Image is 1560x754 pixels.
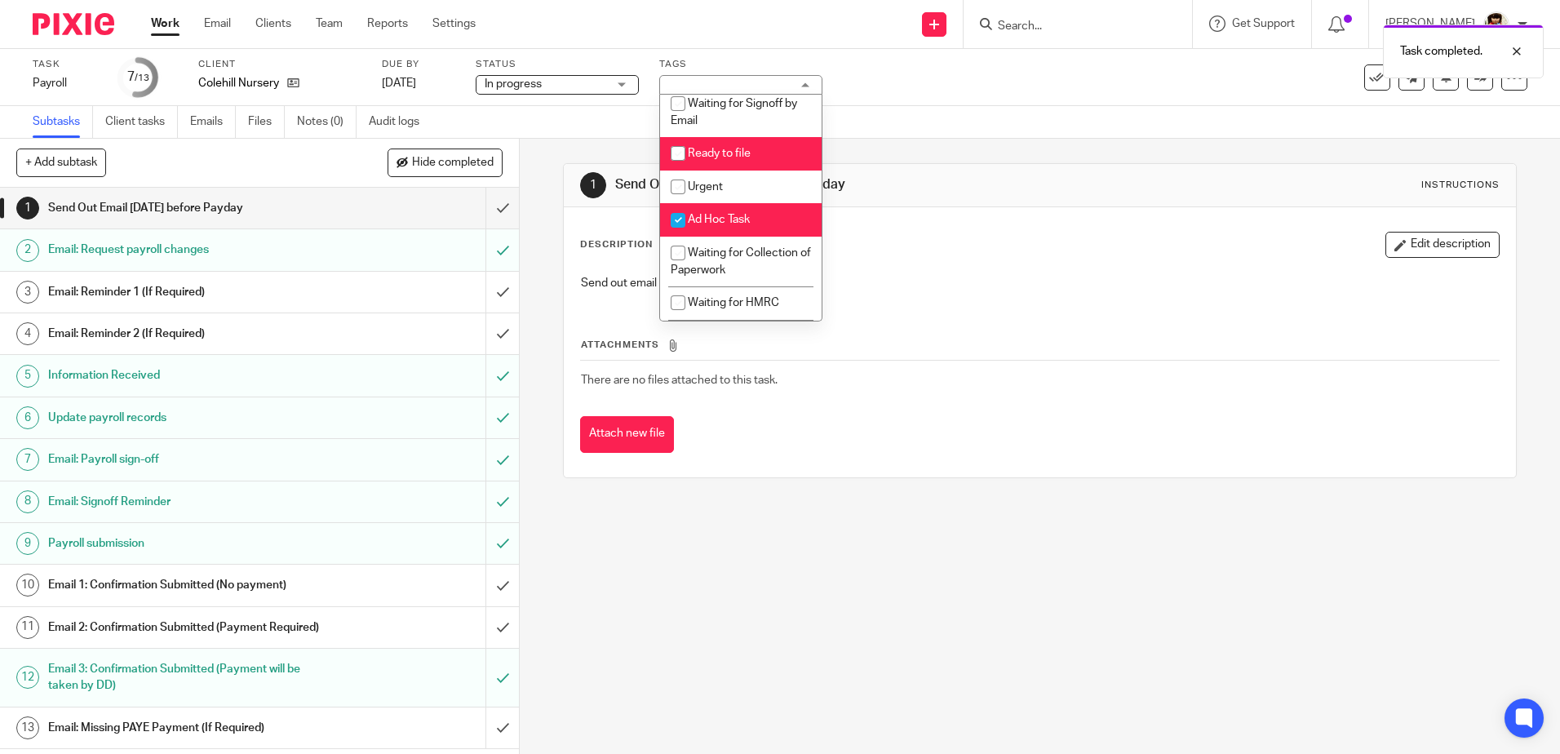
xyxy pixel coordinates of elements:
[382,78,416,89] span: [DATE]
[580,172,606,198] div: 1
[48,573,329,597] h1: Email 1: Confirmation Submitted (No payment)
[16,239,39,262] div: 2
[16,716,39,739] div: 13
[369,106,432,138] a: Audit logs
[1483,11,1509,38] img: Phil%20Baby%20pictures%20(3).JPG
[580,238,653,251] p: Description
[127,68,149,86] div: 7
[198,75,279,91] p: Colehill Nursery
[671,247,811,276] span: Waiting for Collection of Paperwork
[48,363,329,388] h1: Information Received
[255,16,291,32] a: Clients
[48,406,329,430] h1: Update payroll records
[48,615,329,640] h1: Email 2: Confirmation Submitted (Payment Required)
[16,490,39,513] div: 8
[615,176,1075,193] h1: Send Out Email [DATE] before Payday
[16,365,39,388] div: 5
[688,214,750,225] span: Ad Hoc Task
[16,666,39,689] div: 12
[248,106,285,138] a: Files
[16,616,39,639] div: 11
[16,574,39,597] div: 10
[33,106,93,138] a: Subtasks
[688,181,723,193] span: Urgent
[48,280,329,304] h1: Email: Reminder 1 (If Required)
[48,237,329,262] h1: Email: Request payroll changes
[190,106,236,138] a: Emails
[16,532,39,555] div: 9
[16,406,39,429] div: 6
[48,322,329,346] h1: Email: Reminder 2 (If Required)
[48,657,329,699] h1: Email 3: Confirmation Submitted (Payment will be taken by DD)
[198,58,361,71] label: Client
[16,281,39,304] div: 3
[485,78,542,90] span: In progress
[367,16,408,32] a: Reports
[151,16,179,32] a: Work
[659,58,822,71] label: Tags
[688,297,779,308] span: Waiting for HMRC
[48,531,329,556] h1: Payroll submission
[48,447,329,472] h1: Email: Payroll sign-off
[382,58,455,71] label: Due by
[580,416,674,453] button: Attach new file
[432,16,476,32] a: Settings
[16,197,39,220] div: 1
[581,375,778,386] span: There are no files attached to this task.
[1385,232,1500,258] button: Edit description
[33,75,98,91] div: Payroll
[581,340,659,349] span: Attachments
[16,149,106,176] button: + Add subtask
[1421,179,1500,192] div: Instructions
[33,13,114,35] img: Pixie
[316,16,343,32] a: Team
[412,157,494,170] span: Hide completed
[297,106,357,138] a: Notes (0)
[671,98,797,126] span: Waiting for Signoff by Email
[388,149,503,176] button: Hide completed
[48,196,329,220] h1: Send Out Email [DATE] before Payday
[16,322,39,345] div: 4
[48,716,329,740] h1: Email: Missing PAYE Payment (If Required)
[16,448,39,471] div: 7
[48,490,329,514] h1: Email: Signoff Reminder
[581,275,1498,291] p: Send out email request [DATE] before payday
[204,16,231,32] a: Email
[1400,43,1482,60] p: Task completed.
[135,73,149,82] small: /13
[688,148,751,159] span: Ready to file
[105,106,178,138] a: Client tasks
[33,58,98,71] label: Task
[476,58,639,71] label: Status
